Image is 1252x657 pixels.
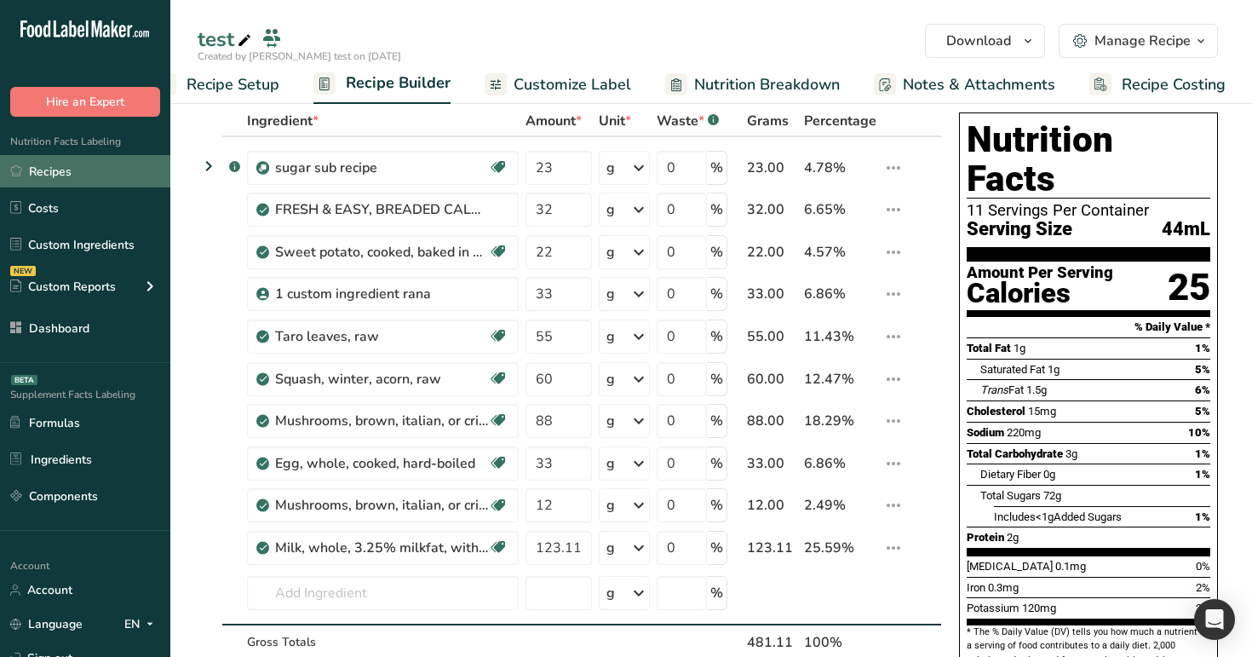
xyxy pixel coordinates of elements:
span: [MEDICAL_DATA] [967,560,1053,573]
span: Unit [599,111,631,131]
div: 60.00 [747,369,797,389]
div: Amount Per Serving [967,265,1113,281]
div: 4.57% [804,242,876,262]
span: Created by [PERSON_NAME] test on [DATE] [198,49,401,63]
span: 1% [1195,342,1210,354]
div: 6.86% [804,453,876,474]
span: Potassium [967,602,1019,614]
div: 11 Servings Per Container [967,202,1210,219]
div: 22.00 [747,242,797,262]
button: Hire an Expert [10,87,160,117]
span: 1% [1195,468,1210,481]
span: Iron [967,581,985,594]
img: Sub Recipe [256,162,269,175]
div: g [606,158,615,178]
span: 1% [1195,447,1210,460]
span: 6% [1195,383,1210,396]
a: Recipe Setup [154,66,279,104]
span: 72g [1043,489,1061,502]
h1: Nutrition Facts [967,120,1210,199]
input: Add Ingredient [247,576,519,610]
span: 15mg [1028,405,1056,418]
div: 100% [804,632,876,653]
span: 5% [1195,405,1210,418]
span: Includes Added Sugars [994,510,1122,523]
span: Ingredient [247,111,319,131]
div: Egg, whole, cooked, hard-boiled [275,453,488,474]
span: Serving Size [967,219,1072,240]
div: sugar sub recipe [275,158,488,178]
span: 0.1mg [1055,560,1086,573]
div: 88.00 [747,411,797,431]
div: 18.29% [804,411,876,431]
span: 1g [1048,363,1060,376]
div: g [606,538,615,558]
button: Manage Recipe [1059,24,1218,58]
div: g [606,199,615,220]
div: 2.49% [804,495,876,516]
span: 2g [1007,531,1019,544]
span: Amount [525,111,582,131]
div: BETA [11,375,37,385]
div: 6.86% [804,284,876,304]
div: g [606,495,615,516]
div: Calories [967,281,1113,306]
div: Open Intercom Messenger [1194,599,1235,640]
div: Squash, winter, acorn, raw [275,369,488,389]
i: Trans [980,383,1008,396]
span: Recipe Builder [346,72,451,95]
span: Sodium [967,426,1004,439]
div: g [606,411,615,431]
span: Cholesterol [967,405,1025,418]
span: Fat [980,383,1024,396]
span: 1.5g [1026,383,1047,396]
div: 33.00 [747,453,797,474]
span: 220mg [1007,426,1041,439]
div: Taro leaves, raw [275,326,488,347]
div: 32.00 [747,199,797,220]
span: Percentage [804,111,876,131]
div: Milk, whole, 3.25% milkfat, without added vitamin A and [MEDICAL_DATA] [275,538,488,558]
span: Notes & Attachments [903,73,1055,96]
span: 120mg [1022,602,1056,614]
div: 25.59% [804,538,876,558]
div: NEW [10,266,36,276]
div: Gross Totals [247,633,519,651]
button: Download [925,24,1045,58]
span: Protein [967,531,1004,544]
div: g [606,583,615,603]
a: Recipe Builder [313,64,451,105]
span: <1g [1036,510,1054,523]
div: g [606,326,615,347]
div: FRESH & EASY, BREADED CALAMARI RINGS [275,199,488,220]
div: 25 [1168,265,1210,310]
div: 4.78% [804,158,876,178]
span: 1g [1014,342,1025,354]
div: 12.47% [804,369,876,389]
div: 481.11 [747,632,797,653]
div: test [198,24,255,55]
div: g [606,284,615,304]
a: Nutrition Breakdown [665,66,840,104]
span: 0% [1196,560,1210,573]
span: Total Fat [967,342,1011,354]
span: Nutrition Breakdown [694,73,840,96]
span: Grams [747,111,789,131]
span: 5% [1195,363,1210,376]
span: Total Sugars [980,489,1041,502]
span: 10% [1188,426,1210,439]
div: Waste [657,111,719,131]
span: Download [946,31,1011,51]
div: 6.65% [804,199,876,220]
span: 3g [1065,447,1077,460]
div: 1 custom ingredient rana [275,284,488,304]
div: g [606,242,615,262]
span: Recipe Setup [187,73,279,96]
span: 44mL [1162,219,1210,240]
div: 33.00 [747,284,797,304]
div: 11.43% [804,326,876,347]
span: 1% [1195,510,1210,523]
span: Recipe Costing [1122,73,1226,96]
div: g [606,453,615,474]
span: Saturated Fat [980,363,1045,376]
